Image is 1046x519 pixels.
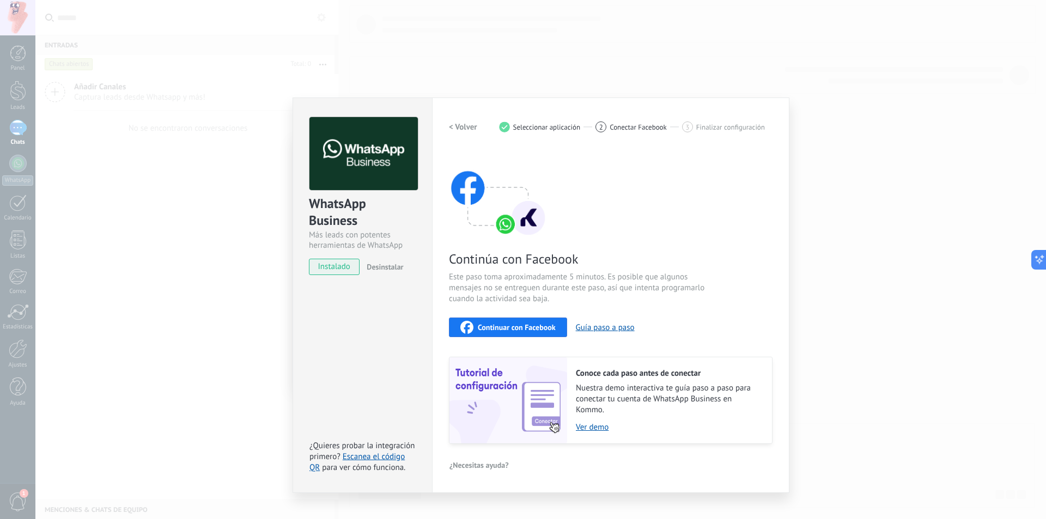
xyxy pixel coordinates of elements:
button: Guía paso a paso [576,322,635,333]
span: ¿Quieres probar la integración primero? [309,441,415,462]
a: Ver demo [576,422,761,432]
span: 2 [599,123,603,132]
button: ¿Necesitas ayuda? [449,457,509,473]
img: logo_main.png [309,117,418,191]
span: Seleccionar aplicación [513,123,581,131]
span: Finalizar configuración [696,123,765,131]
h2: Conoce cada paso antes de conectar [576,368,761,378]
span: ¿Necesitas ayuda? [449,461,509,469]
span: instalado [309,259,359,275]
div: WhatsApp Business [309,195,416,230]
span: Continúa con Facebook [449,251,708,267]
a: Escanea el código QR [309,451,405,473]
span: Este paso toma aproximadamente 5 minutos. Es posible que algunos mensajes no se entreguen durante... [449,272,708,304]
button: Desinstalar [362,259,403,275]
button: Continuar con Facebook [449,317,567,337]
span: para ver cómo funciona. [322,462,405,473]
span: Nuestra demo interactiva te guía paso a paso para conectar tu cuenta de WhatsApp Business en Kommo. [576,383,761,416]
span: Conectar Facebook [610,123,667,131]
span: Desinstalar [367,262,403,272]
span: 3 [685,123,689,132]
h2: < Volver [449,122,477,132]
div: Más leads con potentes herramientas de WhatsApp [309,230,416,251]
img: connect with facebook [449,150,547,237]
span: Continuar con Facebook [478,323,556,331]
button: < Volver [449,117,477,137]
